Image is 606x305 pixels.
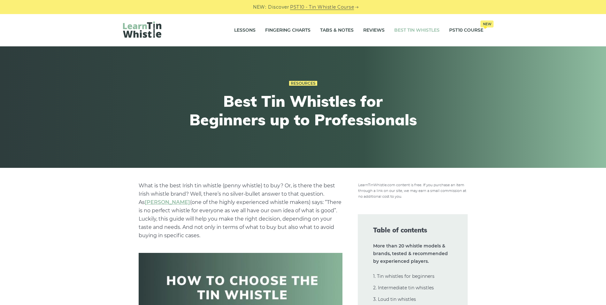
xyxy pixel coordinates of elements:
[289,81,317,86] a: Resources
[186,92,421,129] h1: Best Tin Whistles for Beginners up to Professionals
[373,243,448,264] strong: More than 20 whistle models & brands, tested & recommended by experienced players.
[373,296,416,302] a: 3. Loud tin whistles
[394,22,440,38] a: Best Tin Whistles
[373,285,434,291] a: 2. Intermediate tin whistles
[449,22,483,38] a: PST10 CourseNew
[480,20,494,27] span: New
[373,273,434,279] a: 1. Tin whistles for beginners
[373,226,452,235] span: Table of contents
[145,199,190,205] a: undefined (opens in a new tab)
[320,22,354,38] a: Tabs & Notes
[358,182,468,199] img: disclosure
[139,182,342,240] p: What is the best Irish tin whistle (penny whistle) to buy? Or, is there the best Irish whistle br...
[123,21,161,38] img: LearnTinWhistle.com
[265,22,311,38] a: Fingering Charts
[234,22,256,38] a: Lessons
[363,22,385,38] a: Reviews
